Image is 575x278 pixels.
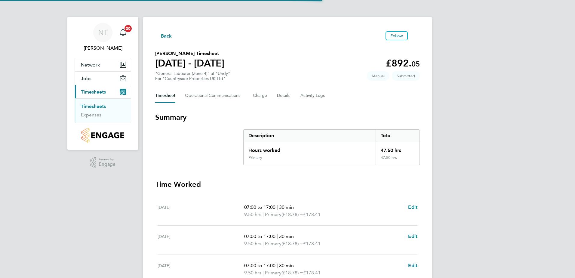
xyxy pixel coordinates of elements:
[155,57,224,69] h1: [DATE] - [DATE]
[300,88,326,103] button: Activity Logs
[244,241,261,246] span: 9.50 hrs
[277,233,278,239] span: |
[161,32,172,40] span: Back
[81,103,106,109] a: Timesheets
[81,76,91,81] span: Jobs
[244,142,376,155] div: Hours worked
[125,25,132,32] span: 20
[155,50,224,57] h2: [PERSON_NAME] Timesheet
[408,233,417,240] a: Edit
[155,180,420,189] h3: Time Worked
[265,240,281,247] span: Primary
[303,270,321,276] span: £178.41
[376,142,420,155] div: 47.50 hrs
[158,262,244,276] div: [DATE]
[244,212,261,217] span: 9.50 hrs
[81,62,100,68] span: Network
[253,88,267,103] button: Charge
[386,57,420,69] app-decimal: £892.
[392,71,420,81] span: This timesheet is Submitted.
[244,270,261,276] span: 9.50 hrs
[75,98,131,123] div: Timesheets
[277,88,291,103] button: Details
[279,233,294,239] span: 30 min
[158,204,244,218] div: [DATE]
[408,263,417,268] span: Edit
[155,71,230,81] div: "General Labourer (Zone 4)" at "Undy"
[277,204,278,210] span: |
[244,130,376,142] div: Description
[408,233,417,239] span: Edit
[265,211,281,218] span: Primary
[244,263,275,268] span: 07:00 to 17:00
[277,263,278,268] span: |
[90,157,116,168] a: Powered byEngage
[281,241,303,246] span: (£18.78) =
[98,29,108,36] span: NT
[367,71,389,81] span: This timesheet was manually created.
[155,113,420,122] h3: Summary
[185,88,243,103] button: Operational Communications
[281,212,303,217] span: (£18.78) =
[75,58,131,71] button: Network
[263,270,264,276] span: |
[386,31,408,40] button: Follow
[155,32,172,39] button: Back
[376,155,420,165] div: 47.50 hrs
[303,212,321,217] span: £178.41
[99,157,115,162] span: Powered by
[67,17,138,150] nav: Main navigation
[75,23,131,52] a: NT[PERSON_NAME]
[75,72,131,85] button: Jobs
[244,233,275,239] span: 07:00 to 17:00
[279,263,294,268] span: 30 min
[263,241,264,246] span: |
[303,241,321,246] span: £178.41
[117,23,129,42] a: 20
[376,130,420,142] div: Total
[81,112,101,118] a: Expenses
[410,34,420,37] button: Timesheets Menu
[411,60,420,68] span: 05
[408,204,417,211] a: Edit
[244,204,275,210] span: 07:00 to 17:00
[248,155,262,160] div: Primary
[263,212,264,217] span: |
[155,76,230,81] div: For "Countryside Properties UK Ltd"
[408,262,417,269] a: Edit
[279,204,294,210] span: 30 min
[81,128,124,143] img: countryside-properties-logo-retina.png
[75,45,131,52] span: Nathan Turner
[390,33,403,39] span: Follow
[155,88,175,103] button: Timesheet
[158,233,244,247] div: [DATE]
[408,204,417,210] span: Edit
[75,128,131,143] a: Go to home page
[243,129,420,165] div: Summary
[281,270,303,276] span: (£18.78) =
[81,89,106,95] span: Timesheets
[99,162,115,167] span: Engage
[75,85,131,98] button: Timesheets
[265,269,281,276] span: Primary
